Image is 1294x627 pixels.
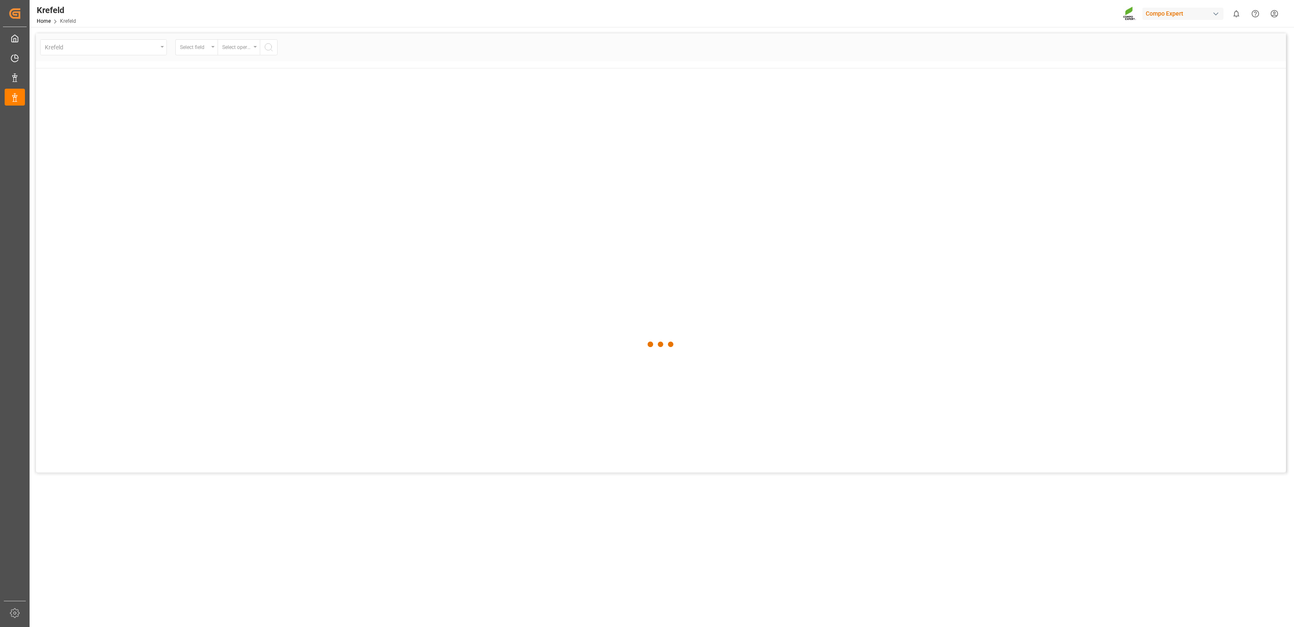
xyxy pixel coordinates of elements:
img: Screenshot%202023-09-29%20at%2010.02.21.png_1712312052.png [1123,6,1136,21]
button: show 0 new notifications [1227,4,1246,23]
div: Compo Expert [1142,8,1223,20]
a: Home [37,18,51,24]
div: Krefeld [37,4,76,16]
button: Compo Expert [1142,5,1227,22]
button: Help Center [1246,4,1265,23]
